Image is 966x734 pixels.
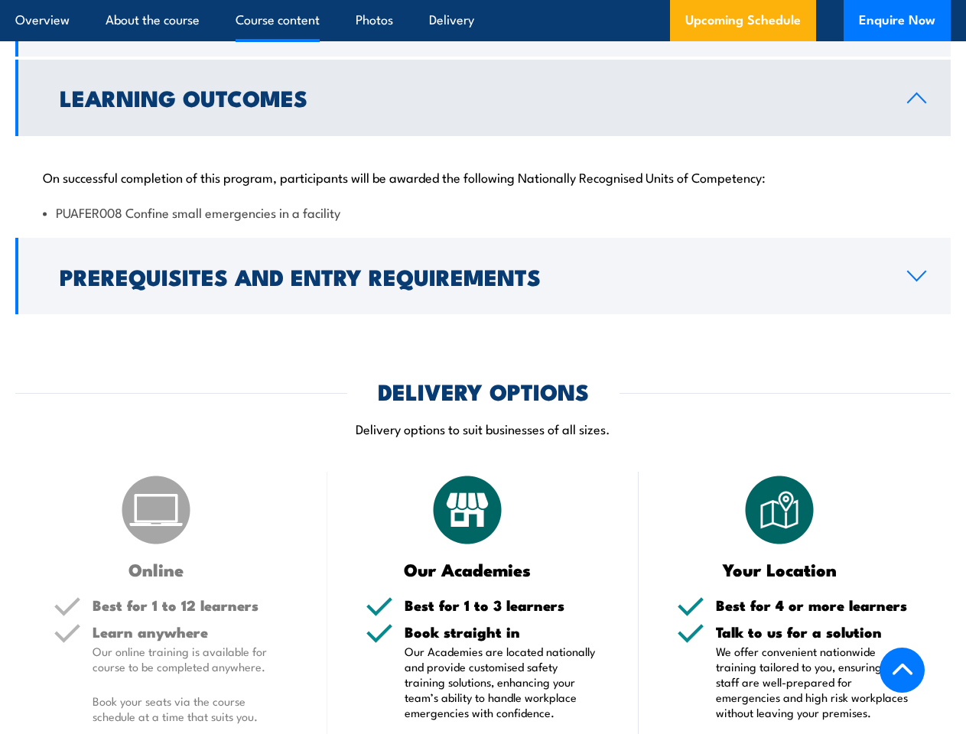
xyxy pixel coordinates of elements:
[54,560,259,578] h3: Online
[716,598,912,612] h5: Best for 4 or more learners
[15,420,951,437] p: Delivery options to suit businesses of all sizes.
[93,644,289,674] p: Our online training is available for course to be completed anywhere.
[677,560,882,578] h3: Your Location
[15,238,951,314] a: Prerequisites and Entry Requirements
[93,598,289,612] h5: Best for 1 to 12 learners
[366,560,571,578] h3: Our Academies
[60,266,883,286] h2: Prerequisites and Entry Requirements
[405,625,601,639] h5: Book straight in
[15,60,951,136] a: Learning Outcomes
[378,381,589,401] h2: DELIVERY OPTIONS
[93,693,289,724] p: Book your seats via the course schedule at a time that suits you.
[716,625,912,639] h5: Talk to us for a solution
[60,87,883,107] h2: Learning Outcomes
[93,625,289,639] h5: Learn anywhere
[43,203,923,221] li: PUAFER008 Confine small emergencies in a facility
[716,644,912,720] p: We offer convenient nationwide training tailored to you, ensuring your staff are well-prepared fo...
[43,169,923,184] p: On successful completion of this program, participants will be awarded the following Nationally R...
[405,644,601,720] p: Our Academies are located nationally and provide customised safety training solutions, enhancing ...
[405,598,601,612] h5: Best for 1 to 3 learners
